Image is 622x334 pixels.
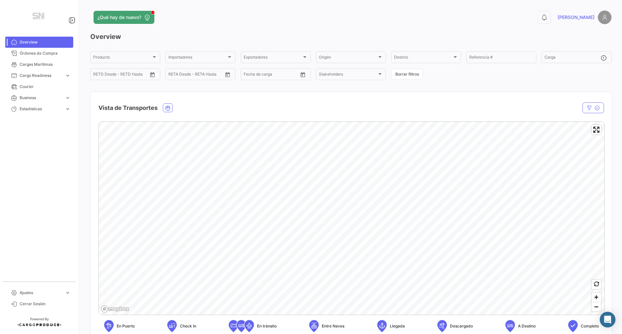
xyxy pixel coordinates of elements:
[65,106,71,112] span: expand_more
[391,69,423,79] button: Borrar filtros
[147,70,157,79] button: Open calendar
[90,32,612,41] h3: Overview
[598,10,612,24] img: placeholder-user.png
[20,50,71,56] span: Órdenes de Compra
[592,302,601,311] button: Zoom out
[249,73,275,78] input: Hasta
[5,37,73,48] a: Overview
[592,125,601,134] button: Enter fullscreen
[322,323,344,329] span: Entre Naves
[298,70,308,79] button: Open calendar
[65,95,71,101] span: expand_more
[20,84,71,90] span: Courier
[20,290,62,296] span: Ajustes
[23,8,56,26] img: Manufactura+Logo.png
[101,305,130,313] a: Mapbox logo
[20,62,71,67] span: Cargas Marítimas
[99,122,605,315] canvas: Map
[5,59,73,70] a: Cargas Marítimas
[20,301,71,307] span: Cerrar Sesión
[5,81,73,92] a: Courier
[97,14,141,21] span: ¿Qué hay de nuevo?
[20,39,71,45] span: Overview
[450,323,473,329] span: Descargado
[93,56,151,61] span: Producto
[244,56,302,61] span: Exportadores
[180,323,196,329] span: Check In
[319,56,377,61] span: Origen
[20,73,62,79] span: Cargo Readiness
[94,11,154,24] button: ¿Qué hay de nuevo?
[20,106,62,112] span: Estadísticas
[168,56,227,61] span: Importadores
[65,290,71,296] span: expand_more
[257,323,277,329] span: En tránsito
[558,14,595,21] span: [PERSON_NAME]
[65,73,71,79] span: expand_more
[98,103,158,113] h4: Vista de Transportes
[93,73,94,78] input: Desde
[581,323,599,329] span: Completo
[163,104,172,112] button: Ocean
[117,323,135,329] span: En Puerto
[174,73,199,78] input: Hasta
[600,312,615,327] div: Abrir Intercom Messenger
[518,323,536,329] span: A Destino
[98,73,124,78] input: Hasta
[592,292,601,302] button: Zoom in
[319,73,377,78] span: Stakeholders
[223,70,233,79] button: Open calendar
[5,48,73,59] a: Órdenes de Compra
[394,56,452,61] span: Destino
[390,323,405,329] span: Llegada
[20,95,62,101] span: Business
